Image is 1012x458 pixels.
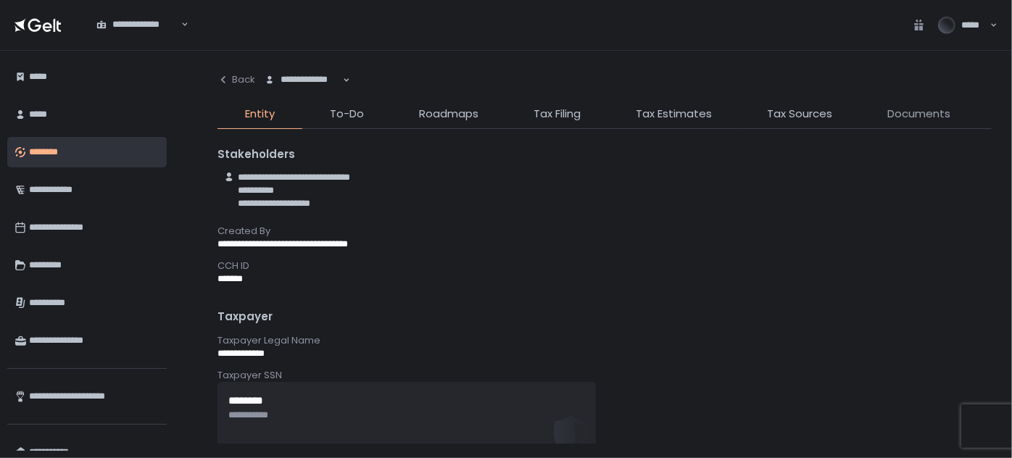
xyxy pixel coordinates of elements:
span: Roadmaps [419,106,478,122]
div: Taxpayer [217,309,992,325]
div: Created By [217,225,992,238]
span: Tax Sources [767,106,832,122]
div: Search for option [255,65,350,95]
input: Search for option [265,86,341,101]
div: Back [217,73,255,86]
div: Stakeholders [217,146,992,163]
span: Documents [887,106,950,122]
div: Taxpayer Legal Name [217,334,992,347]
span: Entity [245,106,275,122]
input: Search for option [96,31,180,46]
span: To-Do [330,106,364,122]
span: Tax Filing [534,106,581,122]
div: Search for option [87,10,188,40]
div: Taxpayer SSN [217,369,992,382]
button: Back [217,65,255,94]
div: CCH ID [217,259,992,272]
span: Tax Estimates [636,106,712,122]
